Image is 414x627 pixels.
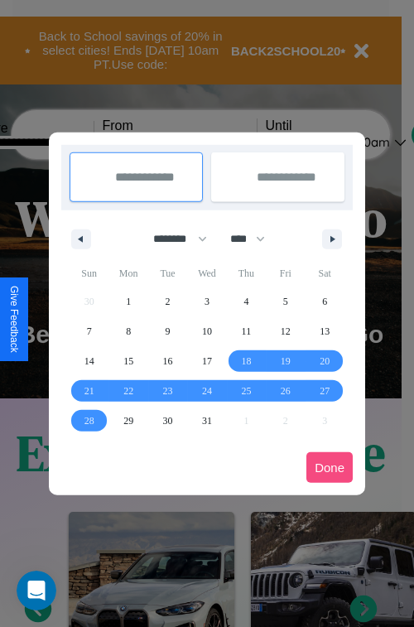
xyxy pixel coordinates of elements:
div: Give Feedback [8,286,20,353]
button: 13 [306,316,344,346]
span: 15 [123,346,133,376]
span: 11 [242,316,252,346]
span: 30 [163,406,173,436]
button: 31 [187,406,226,436]
span: 14 [84,346,94,376]
span: 16 [163,346,173,376]
span: Mon [108,260,147,287]
button: 2 [148,287,187,316]
iframe: Intercom live chat [17,571,56,610]
span: 18 [241,346,251,376]
span: 1 [126,287,131,316]
span: 10 [202,316,212,346]
button: 21 [70,376,108,406]
button: 11 [227,316,266,346]
button: 22 [108,376,147,406]
button: 15 [108,346,147,376]
button: 12 [266,316,305,346]
button: 6 [306,287,344,316]
span: 26 [281,376,291,406]
span: 4 [243,287,248,316]
span: Thu [227,260,266,287]
span: 12 [281,316,291,346]
span: 27 [320,376,330,406]
span: 5 [283,287,288,316]
button: 20 [306,346,344,376]
button: 30 [148,406,187,436]
button: 1 [108,287,147,316]
button: 16 [148,346,187,376]
span: 21 [84,376,94,406]
button: 27 [306,376,344,406]
button: 25 [227,376,266,406]
span: 7 [87,316,92,346]
span: 6 [322,287,327,316]
button: 7 [70,316,108,346]
span: 2 [166,287,171,316]
button: 5 [266,287,305,316]
span: Sun [70,260,108,287]
span: 19 [281,346,291,376]
button: 29 [108,406,147,436]
span: Tue [148,260,187,287]
button: 23 [148,376,187,406]
span: 23 [163,376,173,406]
button: 28 [70,406,108,436]
span: 24 [202,376,212,406]
span: 31 [202,406,212,436]
button: 26 [266,376,305,406]
span: 9 [166,316,171,346]
span: Wed [187,260,226,287]
span: 22 [123,376,133,406]
span: 25 [241,376,251,406]
button: 4 [227,287,266,316]
span: 28 [84,406,94,436]
span: 8 [126,316,131,346]
button: 14 [70,346,108,376]
span: 13 [320,316,330,346]
button: 10 [187,316,226,346]
span: Fri [266,260,305,287]
button: 19 [266,346,305,376]
span: 20 [320,346,330,376]
span: Sat [306,260,344,287]
button: Done [306,452,353,483]
button: 3 [187,287,226,316]
span: 17 [202,346,212,376]
span: 29 [123,406,133,436]
button: 8 [108,316,147,346]
button: 17 [187,346,226,376]
button: 24 [187,376,226,406]
span: 3 [205,287,209,316]
button: 18 [227,346,266,376]
button: 9 [148,316,187,346]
